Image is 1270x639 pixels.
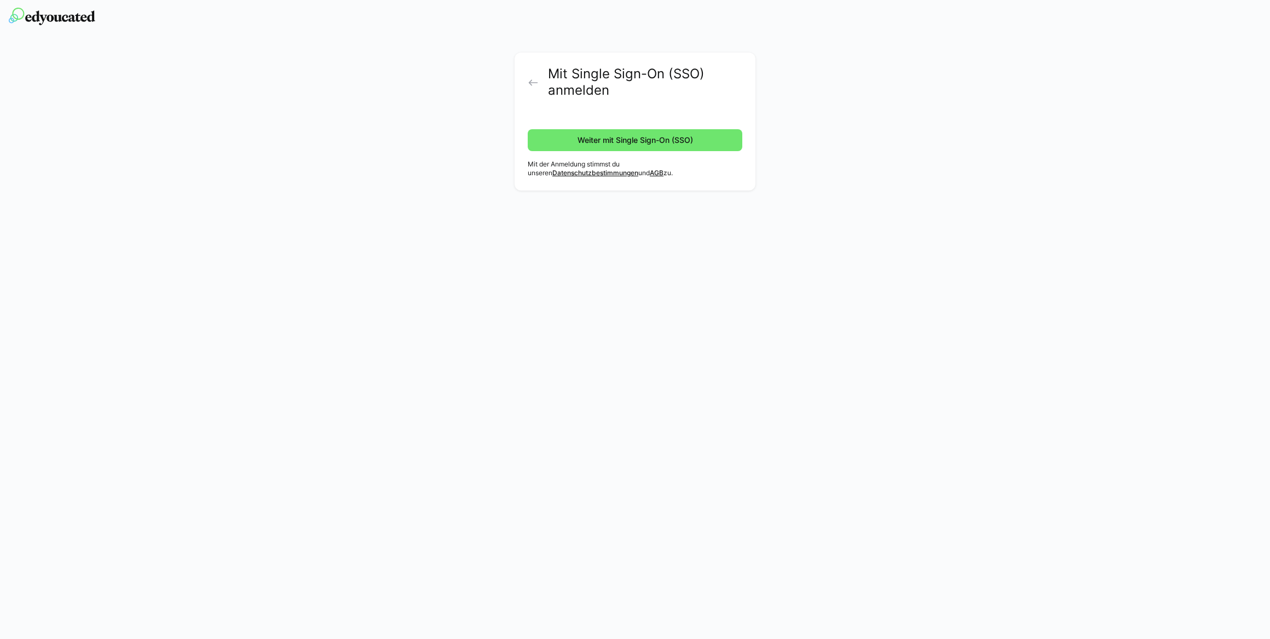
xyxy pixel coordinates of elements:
[552,169,638,177] a: Datenschutzbestimmungen
[9,8,95,25] img: edyoucated
[528,160,742,177] p: Mit der Anmeldung stimmst du unseren und zu.
[576,135,695,146] span: Weiter mit Single Sign-On (SSO)
[548,66,742,99] h2: Mit Single Sign-On (SSO) anmelden
[528,129,742,151] button: Weiter mit Single Sign-On (SSO)
[650,169,663,177] a: AGB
